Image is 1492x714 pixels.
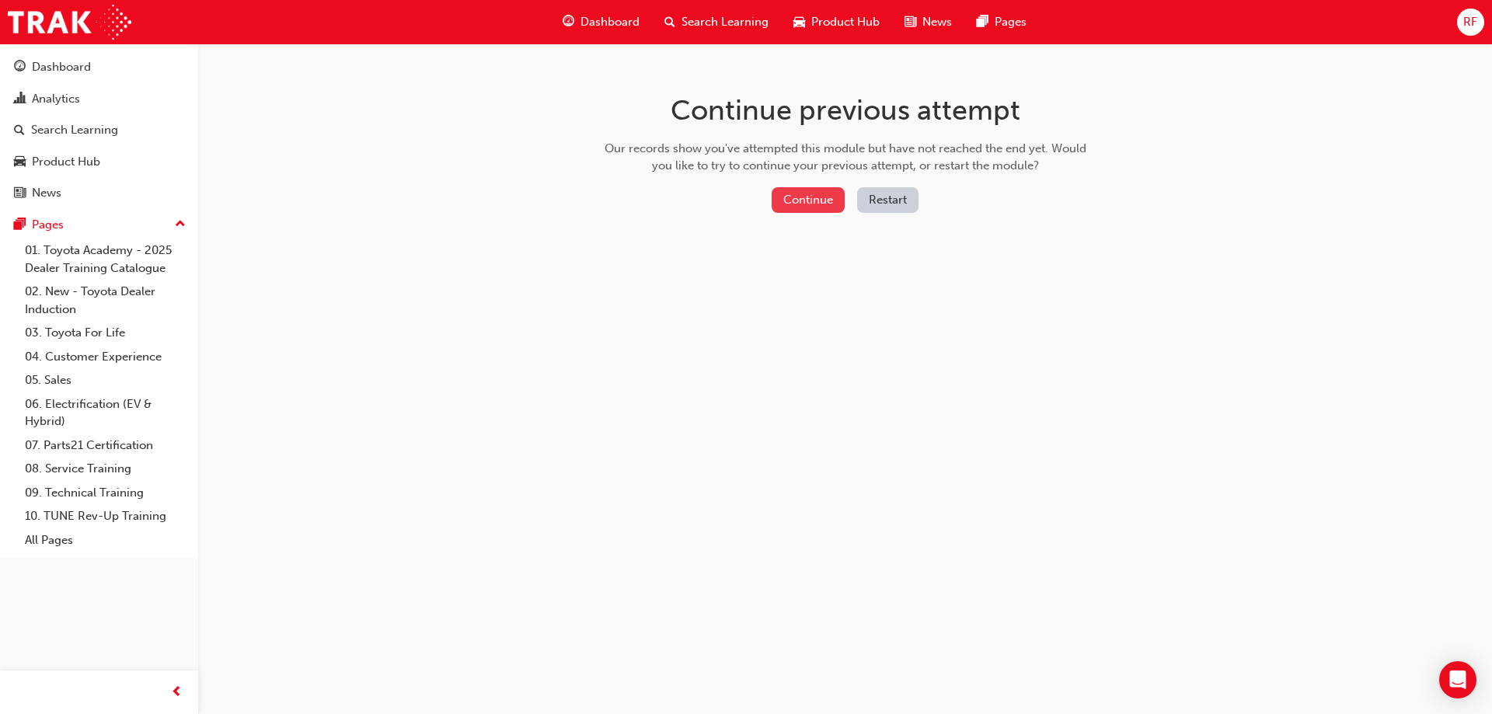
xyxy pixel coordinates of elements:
[580,13,640,31] span: Dashboard
[14,61,26,75] span: guage-icon
[6,85,192,113] a: Analytics
[905,12,916,32] span: news-icon
[6,211,192,239] button: Pages
[32,58,91,76] div: Dashboard
[19,457,192,481] a: 08. Service Training
[652,6,781,38] a: search-iconSearch Learning
[32,216,64,234] div: Pages
[14,155,26,169] span: car-icon
[6,53,192,82] a: Dashboard
[1463,13,1477,31] span: RF
[977,12,988,32] span: pages-icon
[6,50,192,211] button: DashboardAnalyticsSearch LearningProduct HubNews
[171,683,183,702] span: prev-icon
[19,504,192,528] a: 10. TUNE Rev-Up Training
[8,5,131,40] img: Trak
[14,124,25,138] span: search-icon
[857,187,919,213] button: Restart
[32,153,100,171] div: Product Hub
[19,239,192,280] a: 01. Toyota Academy - 2025 Dealer Training Catalogue
[32,90,80,108] div: Analytics
[550,6,652,38] a: guage-iconDashboard
[682,13,769,31] span: Search Learning
[772,187,845,213] button: Continue
[32,184,61,202] div: News
[19,392,192,434] a: 06. Electrification (EV & Hybrid)
[19,528,192,552] a: All Pages
[6,179,192,207] a: News
[14,92,26,106] span: chart-icon
[599,140,1092,175] div: Our records show you've attempted this module but have not reached the end yet. Would you like to...
[793,12,805,32] span: car-icon
[19,280,192,321] a: 02. New - Toyota Dealer Induction
[14,218,26,232] span: pages-icon
[811,13,880,31] span: Product Hub
[31,121,118,139] div: Search Learning
[19,368,192,392] a: 05. Sales
[892,6,964,38] a: news-iconNews
[175,214,186,235] span: up-icon
[1439,661,1476,698] div: Open Intercom Messenger
[19,321,192,345] a: 03. Toyota For Life
[19,434,192,458] a: 07. Parts21 Certification
[664,12,675,32] span: search-icon
[922,13,952,31] span: News
[19,481,192,505] a: 09. Technical Training
[19,345,192,369] a: 04. Customer Experience
[6,148,192,176] a: Product Hub
[6,116,192,145] a: Search Learning
[563,12,574,32] span: guage-icon
[599,93,1092,127] h1: Continue previous attempt
[995,13,1027,31] span: Pages
[1457,9,1484,36] button: RF
[964,6,1039,38] a: pages-iconPages
[781,6,892,38] a: car-iconProduct Hub
[14,186,26,200] span: news-icon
